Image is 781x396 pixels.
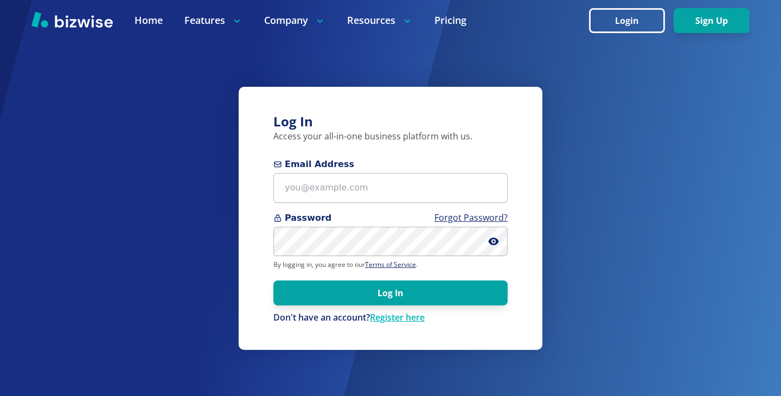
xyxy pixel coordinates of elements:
img: Bizwise Logo [31,11,113,28]
input: you@example.com [273,173,508,203]
a: Sign Up [674,16,750,26]
a: Terms of Service [365,260,416,269]
span: Password [273,212,508,225]
a: Login [589,16,674,26]
a: Home [135,14,163,27]
div: Don't have an account?Register here [273,312,508,324]
button: Sign Up [674,8,750,33]
a: Pricing [434,14,466,27]
span: Email Address [273,158,508,171]
p: Resources [347,14,413,27]
a: Register here [370,311,425,323]
p: Features [184,14,242,27]
p: Company [264,14,325,27]
p: By logging in, you agree to our . [273,260,508,269]
button: Login [589,8,665,33]
a: Forgot Password? [434,212,508,223]
button: Log In [273,280,508,305]
p: Access your all-in-one business platform with us. [273,131,508,143]
h3: Log In [273,113,508,131]
p: Don't have an account? [273,312,508,324]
